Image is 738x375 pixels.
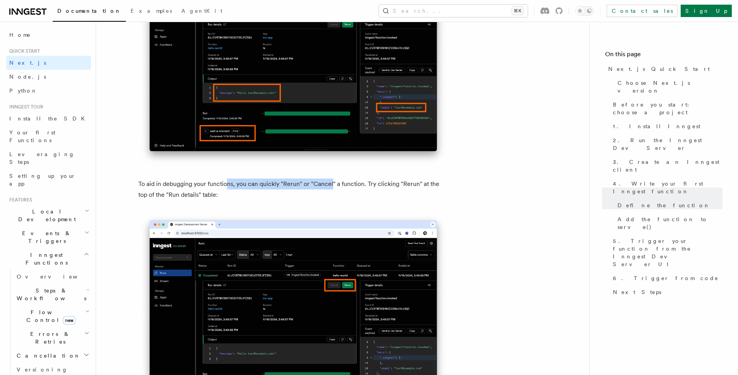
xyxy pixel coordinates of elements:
a: Next.js [6,56,91,70]
span: Setting up your app [9,173,76,187]
a: Install the SDK [6,112,91,126]
span: Features [6,197,32,203]
button: Search...⌘K [379,5,528,17]
span: Inngest tour [6,104,43,110]
a: Before you start: choose a project [610,98,723,119]
a: Python [6,84,91,98]
a: AgentKit [177,2,227,21]
span: 2. Run the Inngest Dev Server [613,136,723,152]
kbd: ⌘K [512,7,523,15]
a: Examples [126,2,177,21]
span: Documentation [57,8,121,14]
h4: On this page [605,50,723,62]
a: Add the function to serve() [614,212,723,234]
span: Leveraging Steps [9,151,75,165]
span: Node.js [9,74,46,80]
span: Examples [131,8,172,14]
button: Steps & Workflows [14,284,91,305]
a: 4. Write your first Inngest function [610,177,723,198]
a: Documentation [53,2,126,22]
a: 5. Trigger your function from the Inngest Dev Server UI [610,234,723,271]
span: Your first Functions [9,129,55,143]
span: Quick start [6,48,40,54]
span: Define the function [618,201,710,209]
span: Home [9,31,31,39]
span: Cancellation [14,352,81,360]
span: 4. Write your first Inngest function [613,180,723,195]
a: Leveraging Steps [6,147,91,169]
p: To aid in debugging your functions, you can quickly "Rerun" or "Cancel" a function. Try clicking ... [138,179,448,200]
a: 2. Run the Inngest Dev Server [610,133,723,155]
a: Next Steps [610,285,723,299]
span: Local Development [6,208,84,223]
button: Cancellation [14,349,91,363]
a: 1. Install Inngest [610,119,723,133]
span: Flow Control [14,308,85,324]
span: Add the function to serve() [618,215,723,231]
a: Home [6,28,91,42]
span: Next Steps [613,288,661,296]
span: 6. Trigger from code [613,274,719,282]
span: 3. Create an Inngest client [613,158,723,174]
span: Install the SDK [9,115,89,122]
button: Flow Controlnew [14,305,91,327]
span: Python [9,88,38,94]
button: Inngest Functions [6,248,91,270]
button: Errors & Retries [14,327,91,349]
span: AgentKit [181,8,222,14]
button: Events & Triggers [6,226,91,248]
span: Errors & Retries [14,330,84,346]
a: Node.js [6,70,91,84]
a: Choose Next.js version [614,76,723,98]
span: Steps & Workflows [14,287,86,302]
a: 6. Trigger from code [610,271,723,285]
span: Next.js Quick Start [608,65,710,73]
a: Sign Up [681,5,732,17]
button: Toggle dark mode [575,6,594,15]
span: 1. Install Inngest [613,122,700,130]
a: Your first Functions [6,126,91,147]
span: Choose Next.js version [618,79,723,95]
a: 3. Create an Inngest client [610,155,723,177]
a: Overview [14,270,91,284]
span: Next.js [9,60,46,66]
a: Setting up your app [6,169,91,191]
a: Define the function [614,198,723,212]
span: Inngest Functions [6,251,84,267]
button: Local Development [6,205,91,226]
span: Events & Triggers [6,229,84,245]
span: Versioning [17,366,68,373]
a: Next.js Quick Start [605,62,723,76]
span: new [63,316,76,325]
span: Overview [17,274,96,280]
span: 5. Trigger your function from the Inngest Dev Server UI [613,237,723,268]
span: Before you start: choose a project [613,101,723,116]
a: Contact sales [607,5,678,17]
